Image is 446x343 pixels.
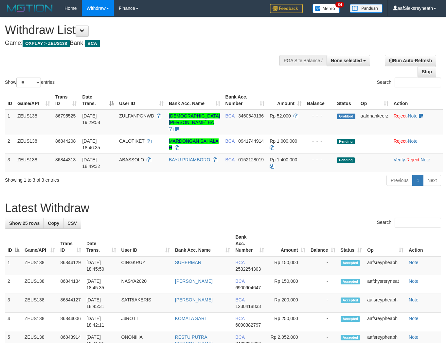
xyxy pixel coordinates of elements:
span: BCA [235,316,244,321]
label: Show entries [5,78,55,87]
div: - - - [307,156,332,163]
td: ZEUS138 [15,153,53,172]
span: BCA [235,260,244,265]
span: Pending [337,139,355,144]
th: Trans ID: activate to sort column ascending [58,231,83,256]
td: aafsreypheaph [365,256,406,275]
a: Reject [394,138,407,144]
td: - [308,275,338,294]
th: Amount: activate to sort column ascending [267,231,308,256]
span: Rp 1.000.000 [270,138,297,144]
span: Copy 0152128019 to clipboard [238,157,264,162]
span: Copy 6900904647 to clipboard [235,285,261,290]
td: NASYA2020 [119,275,172,294]
a: Note [420,157,430,162]
span: [DATE] 18:49:32 [82,157,100,169]
td: - [308,313,338,331]
th: Status: activate to sort column ascending [338,231,365,256]
span: Accepted [341,298,360,303]
td: 86844127 [58,294,83,313]
span: Copy 6090382797 to clipboard [235,322,261,328]
th: Amount: activate to sort column ascending [267,91,304,110]
span: Accepted [341,316,360,322]
td: aafthysreryneat [365,275,406,294]
a: CSV [63,218,81,229]
span: Accepted [341,335,360,340]
th: User ID: activate to sort column ascending [119,231,172,256]
h4: Game: Bank: [5,40,291,46]
td: - [308,256,338,275]
div: - - - [307,113,332,119]
td: 1 [5,110,15,135]
img: Button%20Memo.svg [312,4,340,13]
a: Note [409,334,419,340]
img: panduan.png [350,4,383,13]
a: KOMALA SARI [175,316,206,321]
a: Note [409,316,419,321]
input: Search: [395,78,441,87]
td: J4ROTT [119,313,172,331]
a: Next [423,175,441,186]
span: Copy 2532254303 to clipboard [235,266,261,272]
select: Showentries [16,78,41,87]
th: Date Trans.: activate to sort column descending [80,91,116,110]
th: Status [334,91,358,110]
span: 86844208 [55,138,76,144]
a: Copy [44,218,63,229]
td: ZEUS138 [22,294,58,313]
span: BCA [235,297,244,302]
span: Pending [337,157,355,163]
td: 3 [5,153,15,172]
td: 86844134 [58,275,83,294]
a: Note [408,138,418,144]
a: Note [409,260,419,265]
span: 34 [335,2,344,8]
th: Op: activate to sort column ascending [358,91,391,110]
th: Bank Acc. Name: activate to sort column ascending [166,91,223,110]
th: Date Trans.: activate to sort column ascending [84,231,119,256]
span: [DATE] 18:46:35 [82,138,100,150]
a: Stop [418,66,436,77]
a: Note [408,113,418,118]
td: 4 [5,313,22,331]
span: Rp 1.400.000 [270,157,297,162]
span: BCA [225,138,235,144]
span: Accepted [341,260,360,266]
th: Balance [304,91,334,110]
th: Trans ID: activate to sort column ascending [53,91,80,110]
td: 86844129 [58,256,83,275]
td: Rp 200,000 [267,294,308,313]
span: BCA [225,157,235,162]
span: CSV [67,221,77,226]
span: Show 25 rows [9,221,40,226]
td: ZEUS138 [22,256,58,275]
td: [DATE] 18:45:50 [84,256,119,275]
a: Run Auto-Refresh [385,55,436,66]
td: aafsreypheaph [365,294,406,313]
td: 1 [5,256,22,275]
a: MARDONGAN SAHALA H [169,138,219,150]
td: [DATE] 18:45:35 [84,275,119,294]
td: ZEUS138 [22,313,58,331]
span: Rp 52.000 [270,113,291,118]
span: BCA [85,40,99,47]
td: Rp 150,000 [267,275,308,294]
a: Note [409,297,419,302]
td: · · [391,153,443,172]
span: BCA [225,113,235,118]
th: Balance: activate to sort column ascending [308,231,338,256]
span: BCA [235,334,244,340]
th: Action [391,91,443,110]
span: ZULFANPGNWD [119,113,154,118]
label: Search: [377,218,441,227]
a: SUHERMAN [175,260,201,265]
span: ABASSOLO [119,157,144,162]
span: Copy [48,221,59,226]
span: 86844313 [55,157,76,162]
span: None selected [331,58,362,63]
td: ZEUS138 [15,135,53,153]
td: CINGKRUY [119,256,172,275]
label: Search: [377,78,441,87]
th: User ID: activate to sort column ascending [116,91,166,110]
img: Feedback.jpg [270,4,303,13]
